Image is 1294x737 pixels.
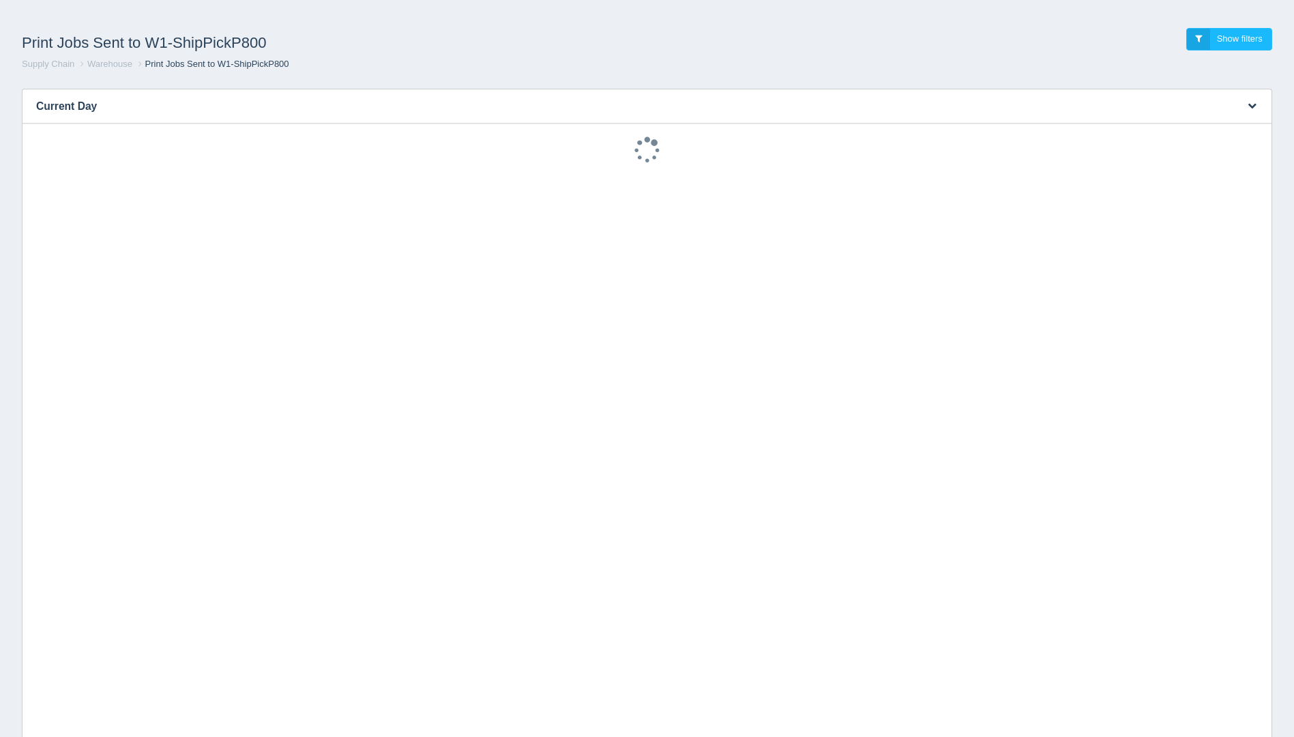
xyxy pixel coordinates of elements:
[135,58,289,71] li: Print Jobs Sent to W1-ShipPickP800
[87,59,132,69] a: Warehouse
[23,89,1230,124] h3: Current Day
[22,59,74,69] a: Supply Chain
[1217,33,1263,44] span: Show filters
[1186,28,1272,50] a: Show filters
[22,28,647,58] h1: Print Jobs Sent to W1-ShipPickP800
